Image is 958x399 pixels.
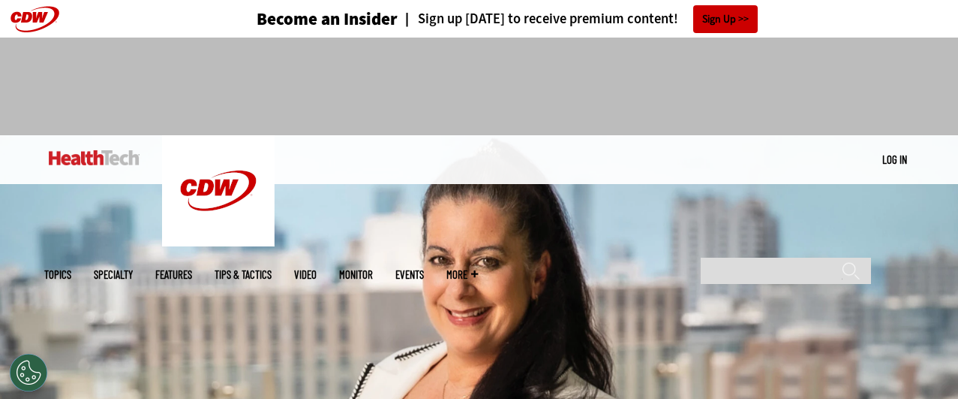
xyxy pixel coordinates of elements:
a: CDW [162,234,275,250]
iframe: advertisement [206,53,752,120]
img: Home [49,150,140,165]
span: More [446,269,478,280]
a: Video [294,269,317,280]
span: Topics [44,269,71,280]
a: Become an Insider [200,11,398,28]
img: Home [162,135,275,246]
a: Tips & Tactics [215,269,272,280]
a: Features [155,269,192,280]
div: Cookies Settings [10,354,47,391]
a: Sign Up [693,5,758,33]
button: Open Preferences [10,354,47,391]
a: Log in [882,153,907,166]
h3: Become an Insider [257,11,398,28]
a: Sign up [DATE] to receive premium content! [398,12,678,26]
span: Specialty [94,269,133,280]
a: Events [395,269,424,280]
div: User menu [882,152,907,168]
a: MonITor [339,269,373,280]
